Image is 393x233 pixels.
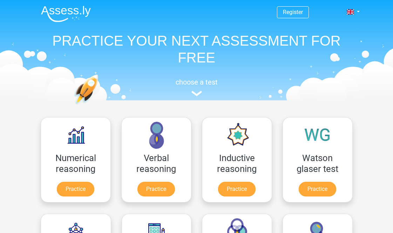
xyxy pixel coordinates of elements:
[35,32,358,66] h1: PRACTICE YOUR NEXT ASSESSMENT FOR FREE
[283,9,303,15] a: Register
[35,78,358,96] a: choose a test
[35,78,358,86] h5: choose a test
[218,182,256,197] a: Practice
[299,182,336,197] a: Practice
[74,74,126,138] img: practice
[41,6,91,22] img: Assessly
[191,91,202,96] img: assessment
[57,182,94,197] a: Practice
[137,182,175,197] a: Practice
